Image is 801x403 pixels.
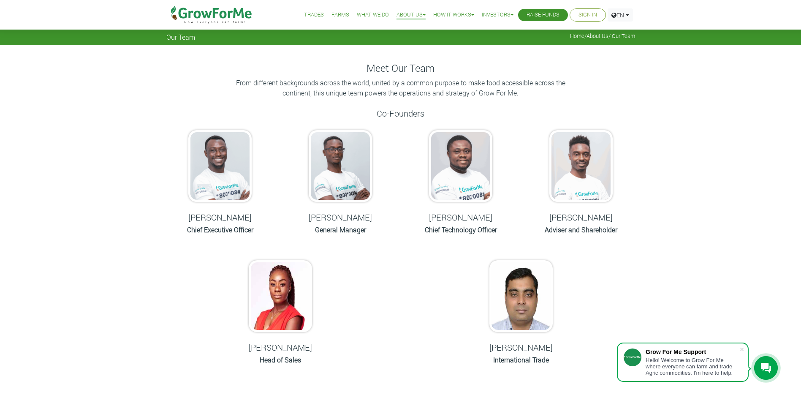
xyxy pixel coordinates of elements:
[433,11,474,19] a: How it Works
[570,33,635,39] span: / / Our Team
[188,130,252,202] img: growforme image
[166,108,635,118] h5: Co-Founders
[291,212,390,222] h5: [PERSON_NAME]
[232,78,570,98] p: From different backgrounds across the world, united by a common purpose to make food accessible a...
[166,62,635,74] h4: Meet Our Team
[532,212,631,222] h5: [PERSON_NAME]
[309,130,372,202] img: growforme image
[608,8,633,22] a: EN
[231,342,330,352] h5: [PERSON_NAME]
[429,130,492,202] img: growforme image
[578,11,597,19] a: Sign In
[166,33,195,41] span: Our Team
[586,33,608,39] a: About Us
[249,260,312,332] img: growforme image
[411,212,510,222] h5: [PERSON_NAME]
[570,33,584,39] a: Home
[489,260,553,332] img: growforme image
[411,226,510,234] h6: Chief Technology Officer
[171,226,270,234] h6: Chief Executive Officer
[471,356,570,364] h6: International Trade
[291,226,390,234] h6: General Manager
[396,11,426,19] a: About Us
[304,11,324,19] a: Trades
[527,11,559,19] a: Raise Funds
[646,357,739,376] div: Hello! Welcome to Grow For Me where everyone can farm and trade Agric commodities. I'm here to help.
[331,11,349,19] a: Farms
[482,11,513,19] a: Investors
[171,212,270,222] h5: [PERSON_NAME]
[532,226,631,234] h6: Adviser and Shareholder
[357,11,389,19] a: What We Do
[231,356,330,364] h6: Head of Sales
[471,342,570,352] h5: [PERSON_NAME]
[549,130,613,202] img: growforme image
[646,349,739,355] div: Grow For Me Support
